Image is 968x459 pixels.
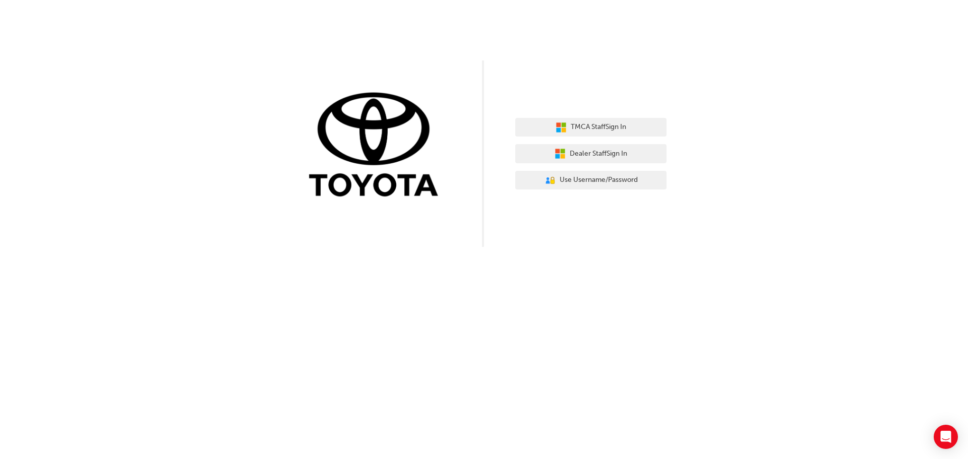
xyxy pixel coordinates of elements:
span: Dealer Staff Sign In [570,148,627,160]
button: Use Username/Password [515,171,667,190]
img: Trak [301,90,453,202]
button: Dealer StaffSign In [515,144,667,163]
span: TMCA Staff Sign In [571,121,626,133]
div: Open Intercom Messenger [934,425,958,449]
button: TMCA StaffSign In [515,118,667,137]
span: Use Username/Password [560,174,638,186]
